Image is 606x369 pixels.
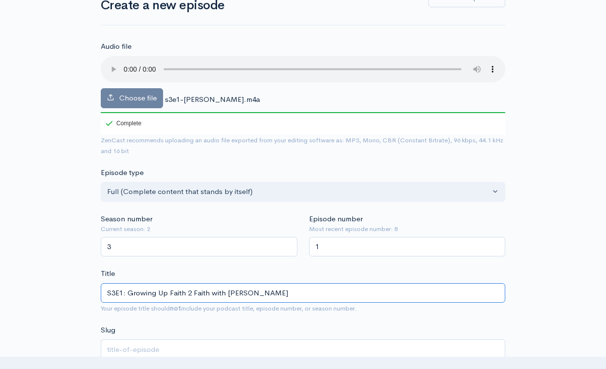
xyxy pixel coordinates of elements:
input: Enter season number for this episode [101,237,297,257]
div: 100% [101,112,505,113]
span: Choose file [119,93,157,102]
small: Your episode title should include your podcast title, episode number, or season number. [101,304,357,312]
label: Audio file [101,41,131,52]
small: ZenCast recommends uploading an audio file exported from your editing software as: MP3, Mono, CBR... [101,136,503,155]
label: Episode type [101,167,144,178]
input: Enter episode number [309,237,506,257]
label: Episode number [309,214,363,225]
small: Current season: 2 [101,224,297,234]
input: title-of-episode [101,339,505,359]
input: What is the episode's title? [101,283,505,303]
small: Most recent episode number: 8 [309,224,506,234]
div: Complete [101,112,143,135]
strong: not [170,304,181,312]
label: Slug [101,325,115,336]
label: Title [101,268,115,279]
div: Complete [106,120,141,126]
label: Season number [101,214,152,225]
span: s3e1-[PERSON_NAME].m4a [165,95,260,104]
div: Full (Complete content that stands by itself) [107,186,490,197]
button: Full (Complete content that stands by itself) [101,182,505,202]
